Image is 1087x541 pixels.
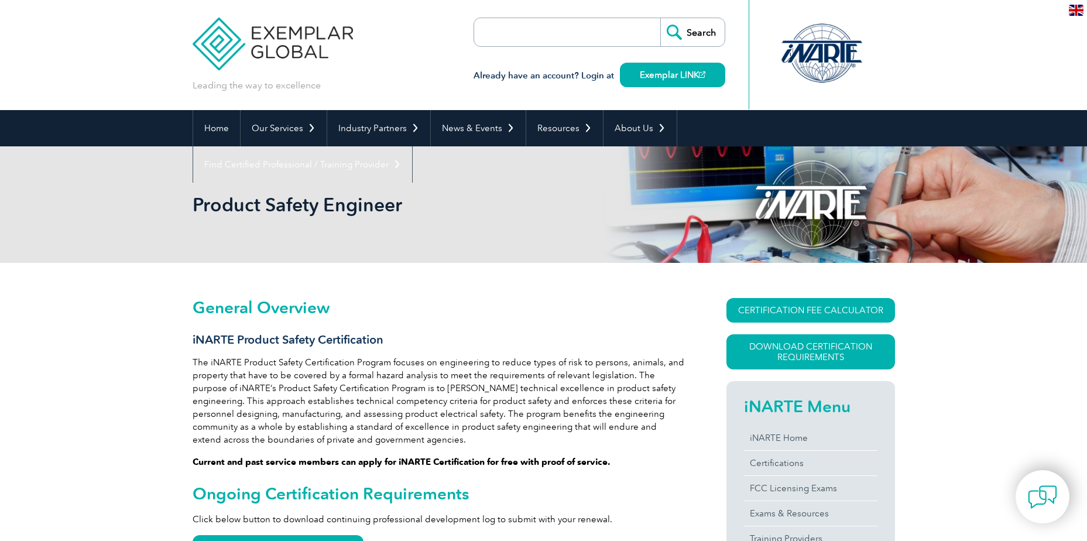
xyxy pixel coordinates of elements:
a: Certifications [744,451,877,475]
a: Exams & Resources [744,501,877,526]
a: Industry Partners [327,110,430,146]
img: open_square.png [699,71,705,78]
img: contact-chat.png [1028,482,1057,512]
input: Search [660,18,725,46]
a: Download Certification Requirements [726,334,895,369]
a: iNARTE Home [744,426,877,450]
h2: General Overview [193,298,684,317]
strong: Current and past service members can apply for iNARTE Certification for free with proof of service. [193,457,611,467]
a: CERTIFICATION FEE CALCULATOR [726,298,895,323]
p: Leading the way to excellence [193,79,321,92]
h2: Ongoing Certification Requirements [193,484,684,503]
a: Resources [526,110,603,146]
a: About Us [603,110,677,146]
h1: Product Safety Engineer [193,193,642,216]
a: FCC Licensing Exams [744,476,877,501]
h2: iNARTE Menu [744,397,877,416]
h3: iNARTE Product Safety Certification [193,333,684,347]
img: en [1069,5,1083,16]
p: The iNARTE Product Safety Certification Program focuses on engineering to reduce types of risk to... [193,356,684,446]
h3: Already have an account? Login at [474,69,725,83]
a: Find Certified Professional / Training Provider [193,146,412,183]
a: Home [193,110,240,146]
a: Exemplar LINK [620,63,725,87]
a: News & Events [431,110,526,146]
p: Click below button to download continuing professional development log to submit with your renewal. [193,513,684,526]
a: Our Services [241,110,327,146]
